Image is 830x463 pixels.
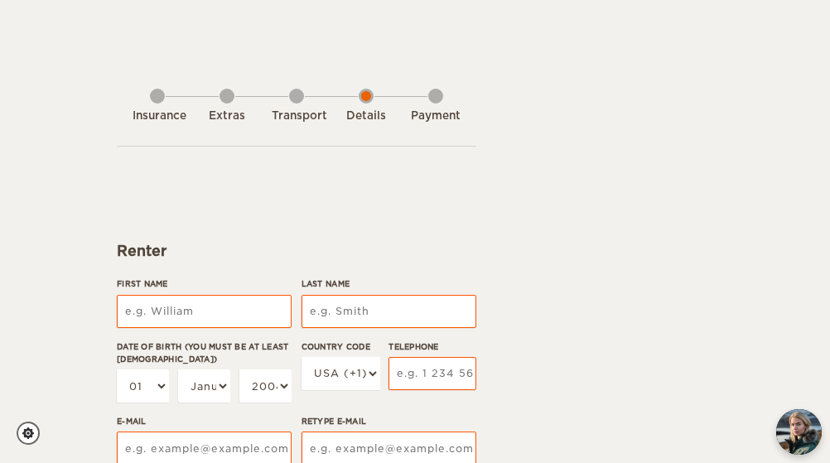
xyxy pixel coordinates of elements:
label: Country Code [302,340,380,353]
input: e.g. 1 234 567 890 [388,357,476,390]
div: Transport [272,109,321,124]
img: Freyja at Cozy Campers [776,409,822,455]
label: Last Name [302,277,476,290]
label: Retype E-mail [302,415,476,427]
label: E-mail [117,415,292,427]
label: First Name [117,277,292,290]
div: Insurance [133,109,182,124]
div: Extras [202,109,252,124]
a: Cookie settings [17,422,51,445]
div: Renter [117,241,476,261]
div: Details [341,109,391,124]
button: chat-button [776,409,822,455]
input: e.g. William [117,295,292,328]
input: e.g. Smith [302,295,476,328]
div: Payment [411,109,461,124]
label: Telephone [388,340,476,353]
label: Date of birth (You must be at least [DEMOGRAPHIC_DATA]) [117,340,292,366]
